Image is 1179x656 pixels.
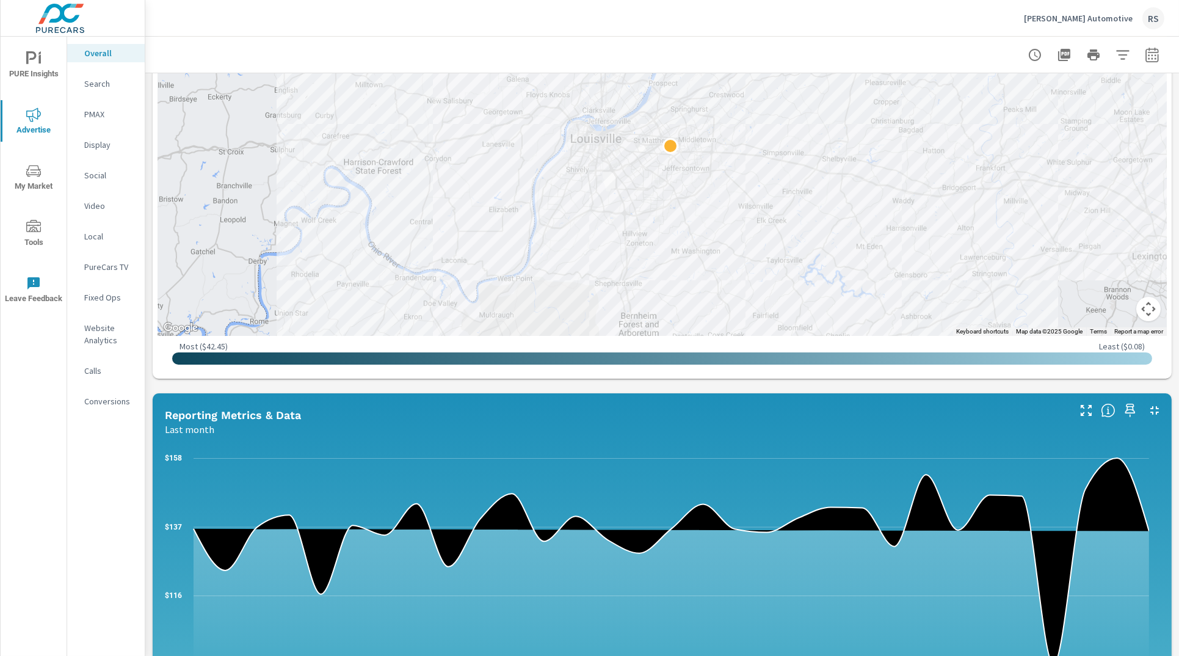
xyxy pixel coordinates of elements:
[1145,401,1164,420] button: Minimize Widget
[67,136,145,154] div: Display
[1114,328,1163,335] a: Report a map error
[67,319,145,349] div: Website Analytics
[1111,43,1135,67] button: Apply Filters
[4,108,63,137] span: Advertise
[956,327,1009,336] button: Keyboard shortcuts
[67,362,145,380] div: Calls
[84,230,135,242] p: Local
[1,37,67,318] div: nav menu
[84,395,135,407] p: Conversions
[1052,43,1076,67] button: "Export Report to PDF"
[180,341,228,352] p: Most ( $42.45 )
[165,591,182,600] text: $116
[1142,7,1164,29] div: RS
[161,320,201,336] img: Google
[165,523,182,531] text: $137
[67,166,145,184] div: Social
[161,320,201,336] a: Open this area in Google Maps (opens a new window)
[1024,13,1133,24] p: [PERSON_NAME] Automotive
[67,197,145,215] div: Video
[84,139,135,151] p: Display
[1076,401,1096,420] button: Make Fullscreen
[84,200,135,212] p: Video
[165,409,301,421] h5: Reporting Metrics & Data
[84,322,135,346] p: Website Analytics
[84,78,135,90] p: Search
[67,288,145,307] div: Fixed Ops
[4,220,63,250] span: Tools
[67,44,145,62] div: Overall
[67,105,145,123] div: PMAX
[1101,403,1116,418] span: Understand performance data overtime and see how metrics compare to each other.
[67,392,145,410] div: Conversions
[84,291,135,304] p: Fixed Ops
[165,454,182,462] text: $158
[1081,43,1106,67] button: Print Report
[84,365,135,377] p: Calls
[4,51,63,81] span: PURE Insights
[4,276,63,306] span: Leave Feedback
[84,108,135,120] p: PMAX
[1099,341,1145,352] p: Least ( $0.08 )
[165,422,214,437] p: Last month
[1120,401,1140,420] span: Save this to your personalized report
[67,258,145,276] div: PureCars TV
[84,169,135,181] p: Social
[1136,297,1161,321] button: Map camera controls
[1090,328,1107,335] a: Terms (opens in new tab)
[67,75,145,93] div: Search
[84,47,135,59] p: Overall
[4,164,63,194] span: My Market
[84,261,135,273] p: PureCars TV
[1016,328,1083,335] span: Map data ©2025 Google
[1140,43,1164,67] button: Select Date Range
[67,227,145,246] div: Local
